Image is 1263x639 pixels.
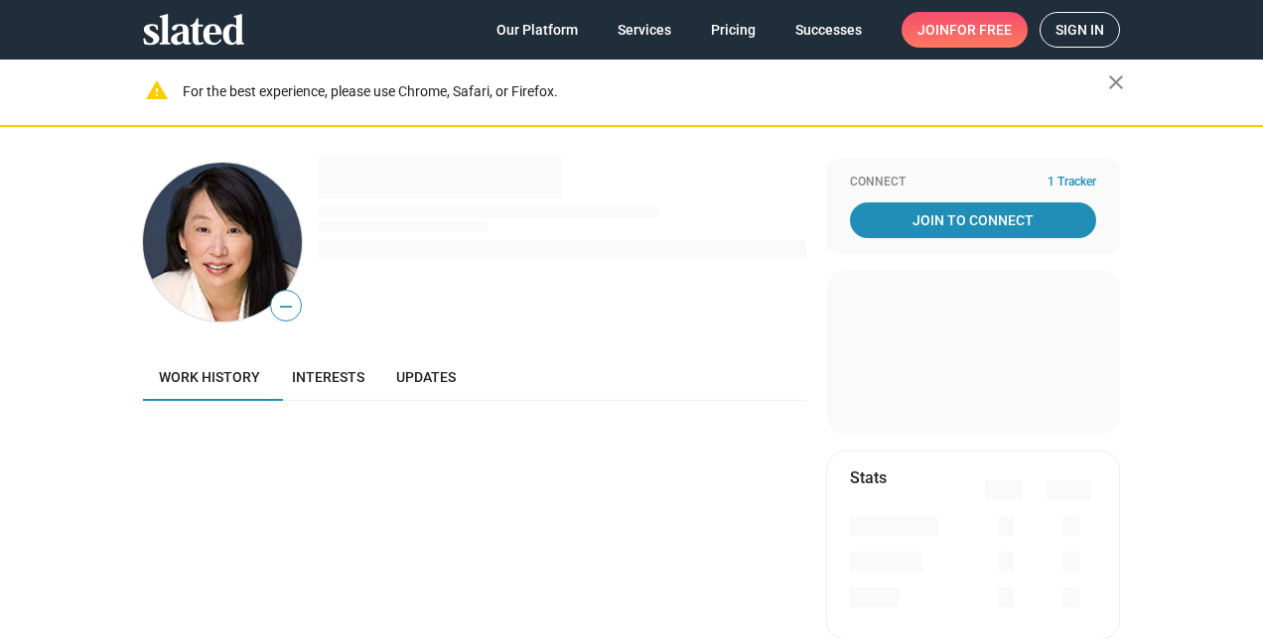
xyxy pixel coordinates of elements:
mat-icon: close [1104,70,1128,94]
a: Sign in [1040,12,1120,48]
span: — [271,294,301,319]
span: Updates [396,369,456,385]
a: Services [602,12,687,48]
span: Join [917,12,1012,48]
span: Services [618,12,671,48]
span: Join To Connect [854,202,1092,238]
a: Successes [779,12,878,48]
span: Sign in [1055,13,1104,47]
a: Interests [276,353,380,401]
div: Connect [850,175,1096,191]
mat-icon: warning [145,78,169,102]
div: For the best experience, please use Chrome, Safari, or Firefox. [183,78,1108,105]
a: Joinfor free [902,12,1028,48]
a: Pricing [695,12,772,48]
a: Updates [380,353,472,401]
span: Our Platform [496,12,578,48]
span: for free [949,12,1012,48]
span: Interests [292,369,364,385]
span: 1 Tracker [1048,175,1096,191]
a: Join To Connect [850,202,1096,238]
a: Work history [143,353,276,401]
span: Pricing [711,12,756,48]
span: Successes [795,12,862,48]
span: Work history [159,369,260,385]
mat-card-title: Stats [850,467,887,488]
a: Our Platform [481,12,594,48]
